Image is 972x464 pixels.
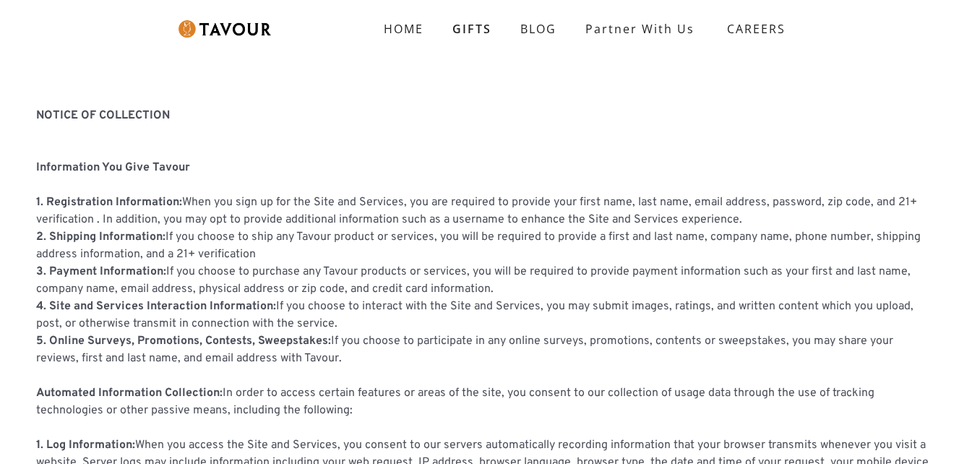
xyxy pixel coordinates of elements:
a: CAREERS [709,9,796,49]
strong: 5. Online Surveys, Promotions, Contests, Sweepstakes: [36,334,331,348]
strong: Information You Give Tavour ‍ [36,160,190,175]
strong: NOTICE OF COLLECTION ‍ [36,108,170,123]
a: BLOG [506,14,571,43]
strong: 4. Site and Services Interaction Information: [36,299,276,314]
a: GIFTS [438,14,506,43]
strong: 1. Registration Information: [36,195,182,210]
strong: 2. Shipping Information: [36,230,165,244]
strong: 3. Payment Information: [36,265,166,279]
strong: HOME [384,21,423,37]
a: partner with us [571,14,709,43]
strong: Automated Information Collection: [36,386,223,400]
strong: CAREERS [727,14,786,43]
a: HOME [369,14,438,43]
strong: 1. Log Information: [36,438,135,452]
